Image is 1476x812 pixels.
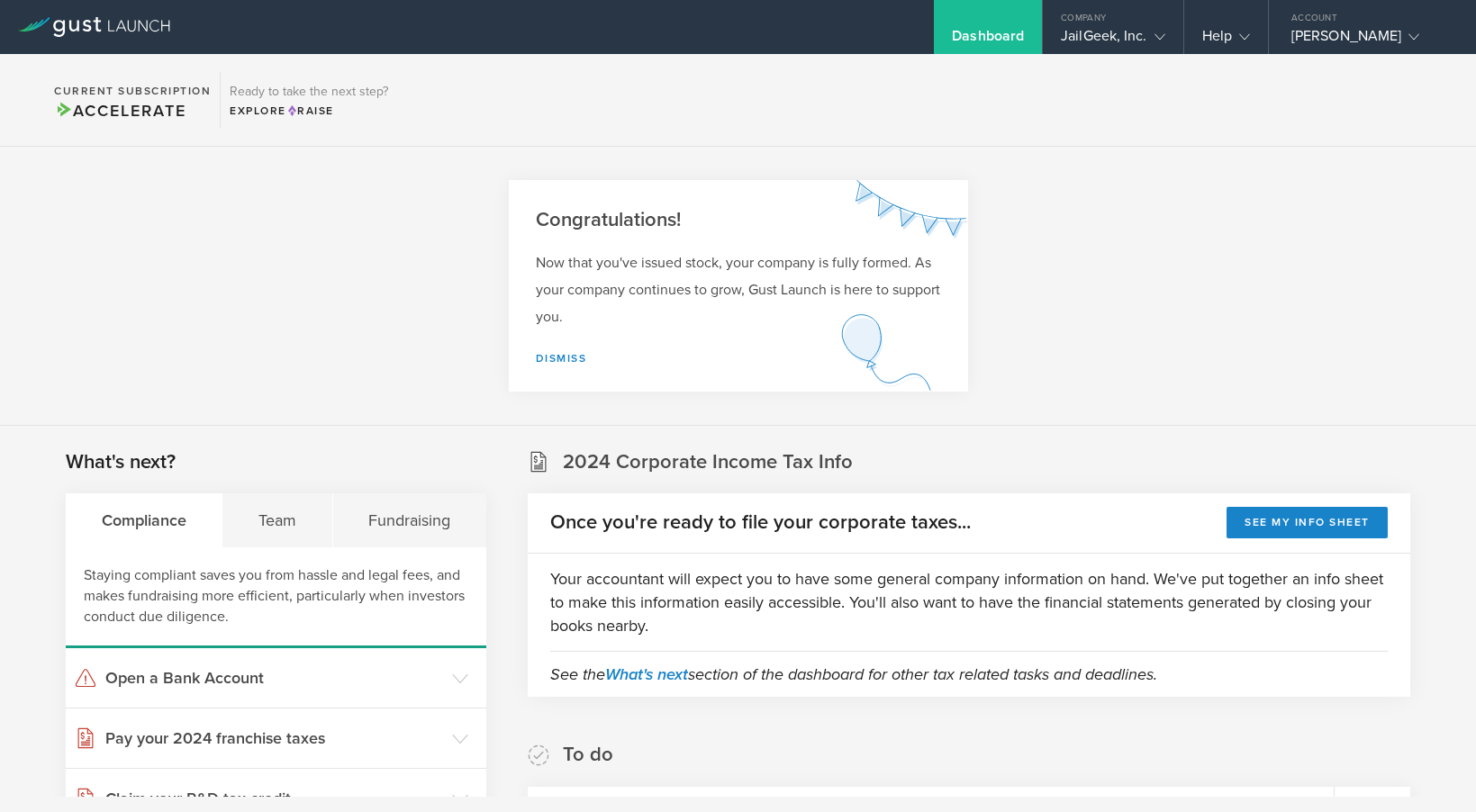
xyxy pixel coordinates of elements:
h2: To do [563,742,613,768]
h2: Congratulations! [536,207,941,233]
div: Compliance [66,493,222,547]
h2: What's next? [66,449,176,475]
span: Raise [286,104,334,117]
button: See my info sheet [1227,507,1388,538]
span: Accelerate [54,101,186,121]
div: Team [222,493,332,547]
h2: Current Subscription [54,86,211,96]
div: Fundraising [333,493,486,547]
div: [PERSON_NAME] [1291,27,1444,54]
h3: Claim your R&D tax credit [105,787,443,810]
div: Ready to take the next step?ExploreRaise [220,72,397,128]
h3: Pay your 2024 franchise taxes [105,726,443,750]
a: Dismiss [536,352,587,365]
p: Your accountant will expect you to have some general company information on hand. We've put toget... [550,567,1388,637]
div: Explore [230,103,388,119]
em: See the section of the dashboard for other tax related tasks and deadlines. [550,664,1157,684]
h2: Once you're ready to file your corporate taxes... [550,510,971,536]
div: Dashboard [952,27,1024,54]
h2: 2024 Corporate Income Tax Info [563,449,853,475]
p: Now that you've issued stock, your company is fully formed. As your company continues to grow, Gu... [536,249,941,330]
div: JailGeek, Inc. [1061,27,1164,54]
a: What's next [605,664,688,684]
h3: Open a Bank Account [105,666,443,690]
div: Staying compliant saves you from hassle and legal fees, and makes fundraising more efficient, par... [66,547,486,648]
div: Help [1202,27,1250,54]
h3: Ready to take the next step? [230,86,388,98]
